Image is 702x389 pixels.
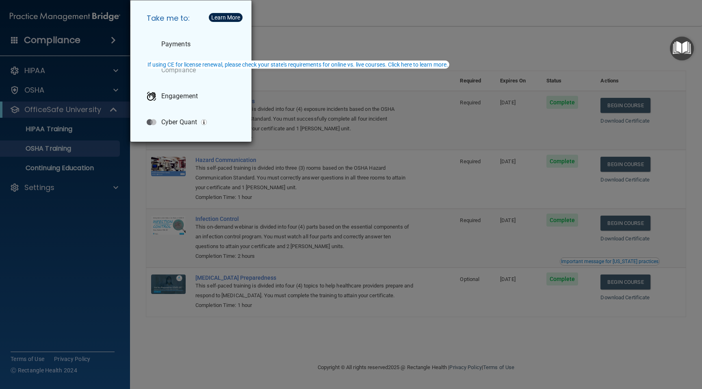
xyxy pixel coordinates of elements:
[146,61,449,69] button: If using CE for license renewal, please check your state's requirements for online vs. live cours...
[140,33,245,56] a: Payments
[140,85,245,108] a: Engagement
[161,92,198,100] p: Engagement
[670,37,694,61] button: Open Resource Center
[140,111,245,134] a: Cyber Quant
[161,118,197,126] p: Cyber Quant
[140,59,245,82] a: Compliance
[209,13,243,22] button: Learn More
[161,40,191,48] p: Payments
[211,15,240,20] div: Learn More
[140,7,245,30] h5: Take me to:
[147,62,448,67] div: If using CE for license renewal, please check your state's requirements for online vs. live cours...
